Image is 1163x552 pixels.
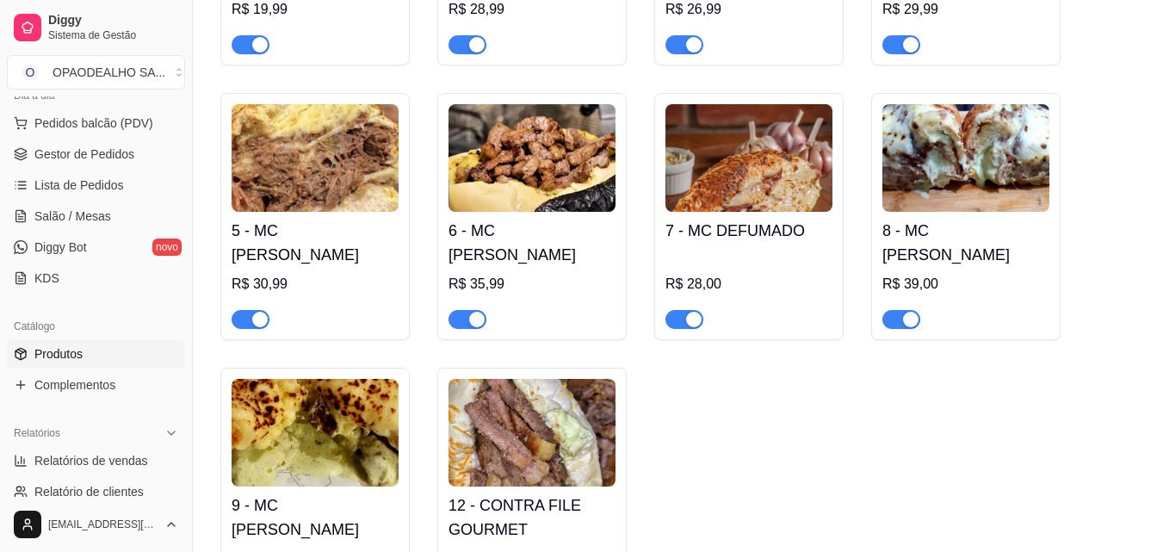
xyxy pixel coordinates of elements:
span: [EMAIL_ADDRESS][DOMAIN_NAME] [48,518,158,531]
span: Diggy [48,13,178,28]
div: Catálogo [7,313,185,340]
h4: 8 - MC [PERSON_NAME] [882,219,1049,267]
a: Salão / Mesas [7,202,185,230]
a: Lista de Pedidos [7,171,185,199]
img: product-image [882,104,1049,212]
span: Gestor de Pedidos [34,146,134,163]
a: Diggy Botnovo [7,233,185,261]
div: OPAODEALHO SA ... [53,64,165,81]
button: Pedidos balcão (PDV) [7,109,185,137]
a: Produtos [7,340,185,368]
img: product-image [448,104,616,212]
h4: 5 - MC [PERSON_NAME] [232,219,399,267]
span: Diggy Bot [34,239,87,256]
span: Pedidos balcão (PDV) [34,115,153,132]
span: Salão / Mesas [34,208,111,225]
span: Sistema de Gestão [48,28,178,42]
span: Complementos [34,376,115,394]
div: R$ 28,00 [665,274,832,295]
h4: 12 - CONTRA FILE GOURMET [448,493,616,542]
div: R$ 30,99 [232,274,399,295]
div: R$ 39,00 [882,274,1049,295]
span: Lista de Pedidos [34,177,124,194]
h4: 6 - MC [PERSON_NAME] [448,219,616,267]
div: R$ 35,99 [448,274,616,295]
a: KDS [7,264,185,292]
button: [EMAIL_ADDRESS][DOMAIN_NAME] [7,504,185,545]
span: Relatórios de vendas [34,452,148,469]
img: product-image [232,379,399,487]
span: O [22,64,39,81]
img: product-image [448,379,616,487]
button: Select a team [7,55,185,90]
a: Relatório de clientes [7,478,185,505]
h4: 7 - MC DEFUMADO [665,219,832,243]
img: product-image [665,104,832,212]
a: DiggySistema de Gestão [7,7,185,48]
span: KDS [34,270,59,287]
span: Relatório de clientes [34,483,144,500]
span: Relatórios [14,426,60,440]
a: Relatórios de vendas [7,447,185,474]
a: Complementos [7,371,185,399]
img: product-image [232,104,399,212]
a: Gestor de Pedidos [7,140,185,168]
span: Produtos [34,345,83,363]
h4: 9 - MC [PERSON_NAME] [232,493,399,542]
